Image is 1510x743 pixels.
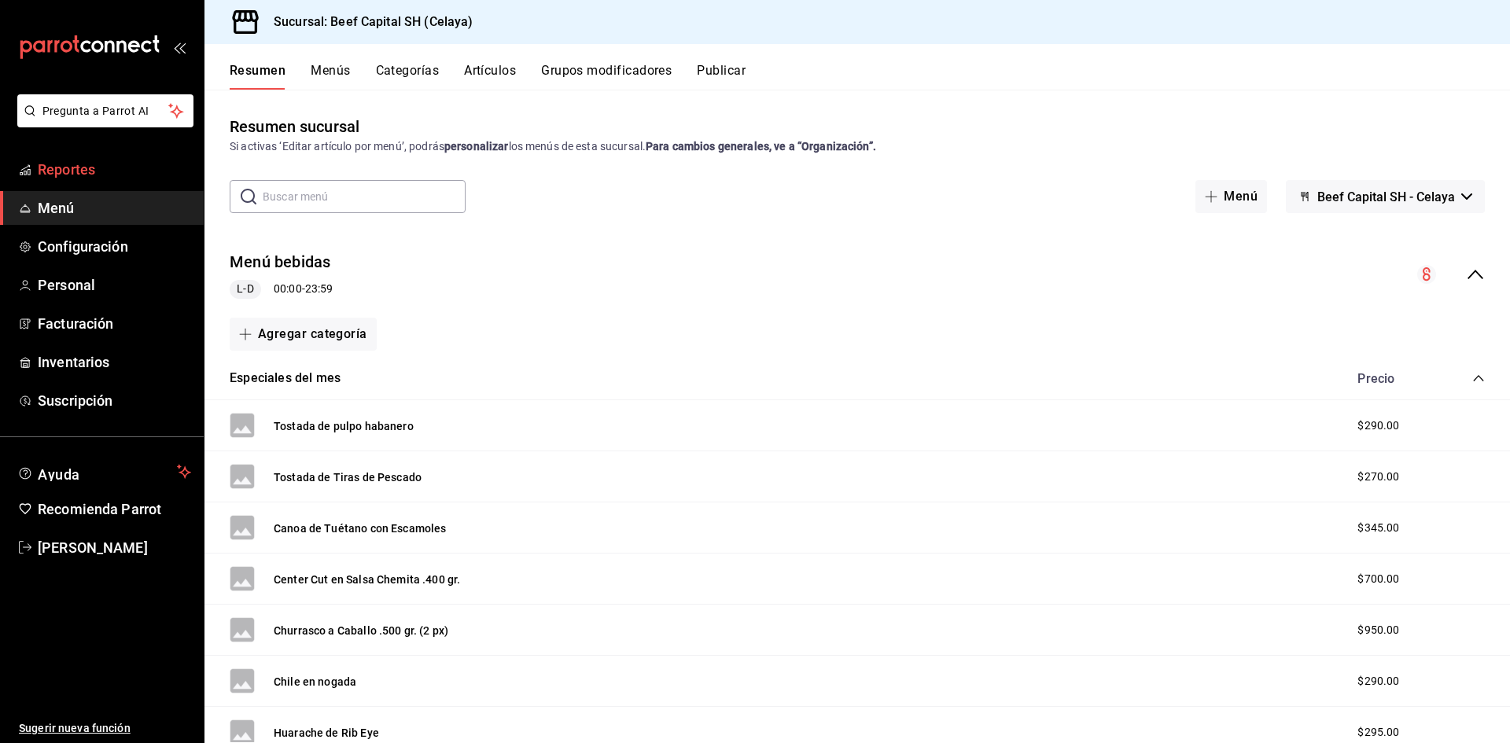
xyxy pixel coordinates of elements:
div: Si activas ‘Editar artículo por menú’, podrás los menús de esta sucursal. [230,138,1485,155]
button: Tostada de Tiras de Pescado [274,469,422,485]
button: Agregar categoría [230,318,377,351]
button: Menú [1195,180,1267,213]
div: collapse-menu-row [204,238,1510,311]
span: Menú [38,197,191,219]
button: Pregunta a Parrot AI [17,94,193,127]
span: Configuración [38,236,191,257]
button: open_drawer_menu [173,41,186,53]
button: Beef Capital SH - Celaya [1286,180,1485,213]
button: Resumen [230,63,285,90]
span: Reportes [38,159,191,180]
button: Churrasco a Caballo .500 gr. (2 px) [274,623,448,638]
span: Beef Capital SH - Celaya [1317,189,1455,204]
button: collapse-category-row [1472,372,1485,384]
strong: Para cambios generales, ve a “Organización”. [646,140,876,153]
span: Facturación [38,313,191,334]
button: Categorías [376,63,440,90]
button: Chile en nogada [274,674,356,690]
button: Center Cut en Salsa Chemita .400 gr. [274,572,460,587]
button: Menús [311,63,350,90]
span: Inventarios [38,351,191,373]
button: Publicar [697,63,746,90]
div: Resumen sucursal [230,115,359,138]
div: Precio [1342,371,1442,386]
div: navigation tabs [230,63,1510,90]
span: $290.00 [1357,417,1399,434]
span: [PERSON_NAME] [38,537,191,558]
span: $295.00 [1357,724,1399,741]
span: $950.00 [1357,622,1399,638]
span: $345.00 [1357,520,1399,536]
span: $290.00 [1357,673,1399,690]
span: Personal [38,274,191,296]
button: Menú bebidas [230,251,331,274]
h3: Sucursal: Beef Capital SH (Celaya) [261,13,473,31]
button: Canoa de Tuétano con Escamoles [274,520,447,536]
button: Artículos [464,63,516,90]
span: Pregunta a Parrot AI [42,103,169,120]
button: Grupos modificadores [541,63,672,90]
strong: personalizar [444,140,509,153]
span: Sugerir nueva función [19,720,191,737]
span: Ayuda [38,462,171,481]
span: Suscripción [38,390,191,411]
div: 00:00 - 23:59 [230,280,333,299]
span: $700.00 [1357,571,1399,587]
span: $270.00 [1357,469,1399,485]
span: L-D [230,281,260,297]
button: Especiales del mes [230,370,341,388]
button: Huarache de Rib Eye [274,725,379,741]
input: Buscar menú [263,181,466,212]
a: Pregunta a Parrot AI [11,114,193,131]
button: Tostada de pulpo habanero [274,418,414,434]
span: Recomienda Parrot [38,498,191,520]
